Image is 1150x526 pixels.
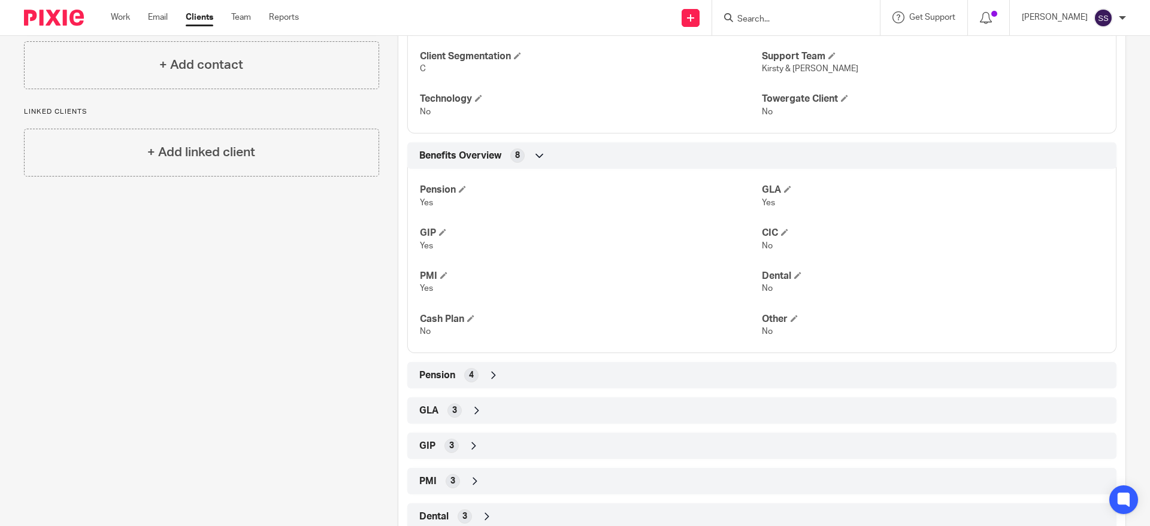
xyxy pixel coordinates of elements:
[1022,11,1088,23] p: [PERSON_NAME]
[159,56,243,74] h4: + Add contact
[420,184,762,196] h4: Pension
[420,199,433,207] span: Yes
[420,313,762,326] h4: Cash Plan
[420,50,762,63] h4: Client Segmentation
[762,50,1104,63] h4: Support Team
[450,475,455,487] span: 3
[762,199,775,207] span: Yes
[420,108,431,116] span: No
[420,227,762,239] h4: GIP
[419,405,438,417] span: GLA
[762,313,1104,326] h4: Other
[762,93,1104,105] h4: Towergate Client
[452,405,457,416] span: 3
[186,11,213,23] a: Clients
[762,242,773,250] span: No
[462,510,467,522] span: 3
[269,11,299,23] a: Reports
[469,369,474,381] span: 4
[420,65,426,73] span: C
[419,440,435,452] span: GIP
[449,440,454,452] span: 3
[909,13,955,22] span: Get Support
[420,327,431,336] span: No
[762,65,858,73] span: Kirsty & [PERSON_NAME]
[420,93,762,105] h4: Technology
[148,11,168,23] a: Email
[762,108,773,116] span: No
[420,242,433,250] span: Yes
[420,270,762,282] h4: PMI
[147,143,255,162] h4: + Add linked client
[762,284,773,293] span: No
[419,369,455,382] span: Pension
[111,11,130,23] a: Work
[762,327,773,336] span: No
[419,510,449,523] span: Dental
[762,270,1104,282] h4: Dental
[24,107,379,117] p: Linked clients
[231,11,251,23] a: Team
[1094,8,1113,28] img: svg%3E
[736,14,844,25] input: Search
[420,284,433,293] span: Yes
[24,10,84,26] img: Pixie
[419,475,437,488] span: PMI
[419,150,501,162] span: Benefits Overview
[762,184,1104,196] h4: GLA
[515,150,520,162] span: 8
[762,227,1104,239] h4: CIC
